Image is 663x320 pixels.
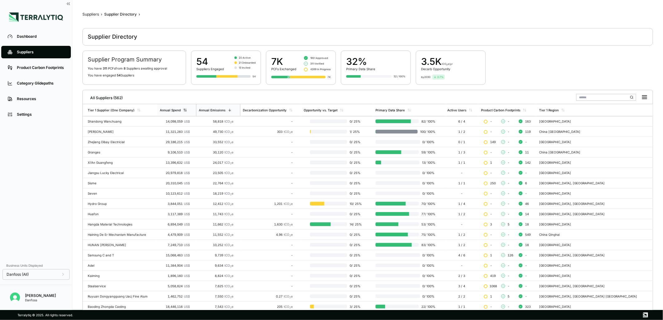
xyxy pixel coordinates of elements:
span: 0 / 100 % [420,284,436,288]
div: Suppliers Engaged [196,67,224,71]
div: 10,252 [199,243,233,247]
div: Primary Data Share [346,67,375,71]
sub: 2 [289,224,291,227]
div: 1 / 3 [447,150,476,154]
p: You have engaged Suppliers [88,73,181,77]
div: Annual Spend [160,108,181,112]
span: - [490,119,492,123]
span: 126 [508,253,513,257]
h2: Supplier Program Summary [88,56,181,63]
div: 1 / 2 [447,233,476,236]
span: 3 [490,222,492,226]
span: - [508,233,509,236]
span: 11 [525,150,529,154]
div: 24,017 [199,161,233,164]
span: US$ [184,243,190,247]
span: US$ [184,222,190,226]
span: tCO e [224,233,233,236]
div: [GEOGRAPHIC_DATA], [GEOGRAPHIC_DATA] [539,212,639,216]
span: - [508,181,509,185]
div: 33,552 [199,140,233,144]
div: 49,730 [199,130,233,133]
sub: 2 [230,255,232,258]
div: 14,098,059 [160,119,190,123]
span: 0 / 25 % [347,284,364,288]
div: 4.96 [243,233,293,236]
span: US$ [184,171,190,175]
div: Ruyuan Dongyangguang Uacj Fine Alum [88,294,155,298]
span: 0 / 25 % [347,212,364,216]
div: Jiangsu Lucky Electrical [88,171,155,175]
span: tCO₂e/yr [442,62,453,65]
div: - [447,264,476,267]
div: Staalservice [88,284,155,288]
div: 10,123,612 [160,192,190,195]
div: - [243,253,293,257]
span: - [508,243,509,247]
div: 1 / 1 [447,181,476,185]
span: 0 / 25 % [347,253,364,257]
sub: 2 [230,245,232,247]
div: Annual Emissions [199,108,225,112]
div: [GEOGRAPHIC_DATA], [GEOGRAPHIC_DATA] [539,253,639,257]
span: 1068 [489,284,497,288]
sub: 2 [230,131,232,134]
span: - [490,150,492,154]
span: › [101,12,102,17]
div: [PERSON_NAME] [88,130,155,133]
div: - [243,212,293,216]
span: - [525,171,527,175]
div: [GEOGRAPHIC_DATA] [539,243,639,247]
div: 5,058,824 [160,284,190,288]
sub: 2 [230,265,232,268]
div: Decarb Opportunity [421,67,453,71]
span: US$ [184,161,190,164]
span: tCO e [224,274,233,278]
span: 4269 In Progress [310,67,331,71]
span: 0 / 25 % [347,192,364,195]
div: 1 / 4 [447,202,476,206]
div: 2 / 3 [447,274,476,278]
span: - [508,150,509,154]
span: - [508,264,509,267]
sub: 2 [230,275,232,278]
span: - [490,202,492,206]
span: 70 / 100 % [419,202,435,206]
div: 20,310,045 [160,181,190,185]
div: 22,764 [199,181,233,185]
div: 0 / 1 [447,140,476,144]
span: 0 / 100 % [420,140,436,144]
div: 1,630 [243,222,293,226]
div: - [243,264,293,267]
div: 4 / 6 [447,253,476,257]
span: - [490,192,492,195]
span: tCO e [224,284,233,288]
span: - [490,171,492,175]
div: 6 / 4 [447,119,476,123]
div: [GEOGRAPHIC_DATA] [539,192,639,195]
span: 53 / 100 % [419,222,435,226]
span: US$ [184,233,190,236]
sub: 2 [230,193,232,196]
div: Hangda Material Technologies [88,222,155,226]
div: - [447,171,476,175]
div: 15,068,463 [160,253,190,257]
span: 18 [525,243,529,247]
div: Resources [17,96,65,101]
div: 32% [346,56,375,67]
div: 11,321,283 [160,130,190,133]
div: China Qinghai [539,233,639,236]
div: 4,479,909 [160,233,190,236]
sub: 2 [230,142,232,144]
div: 7K [271,56,296,67]
div: 8,824 [199,274,233,278]
span: 10 / 25 % [347,202,364,206]
span: 1 [490,253,492,257]
span: - [525,253,527,257]
span: 0 / 100 % [420,253,436,257]
span: 18 [525,222,529,226]
div: 18,219 [199,192,233,195]
span: tCO e [224,264,233,267]
span: 0 / 25 % [347,264,364,267]
span: 46 [525,202,529,206]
